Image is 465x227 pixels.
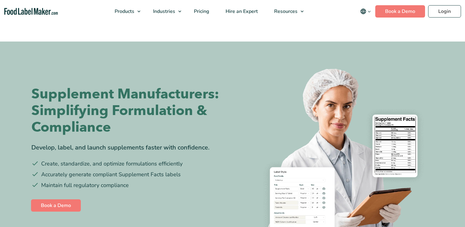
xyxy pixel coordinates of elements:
[151,8,176,15] span: Industries
[31,199,81,212] a: Book a Demo
[31,170,228,179] li: Accurately generate compliant Supplement Facts labels
[31,86,228,136] h1: Supplement Manufacturers: Simplifying Formulation & Compliance
[375,5,425,18] a: Book a Demo
[31,181,228,189] li: Maintain full regulatory compliance
[31,160,228,168] li: Create, standardize, and optimize formulations efficiently
[428,5,461,18] a: Login
[192,8,210,15] span: Pricing
[113,8,135,15] span: Products
[272,8,298,15] span: Resources
[31,143,228,152] div: Develop, label, and launch supplements faster with confidence.
[224,8,258,15] span: Hire an Expert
